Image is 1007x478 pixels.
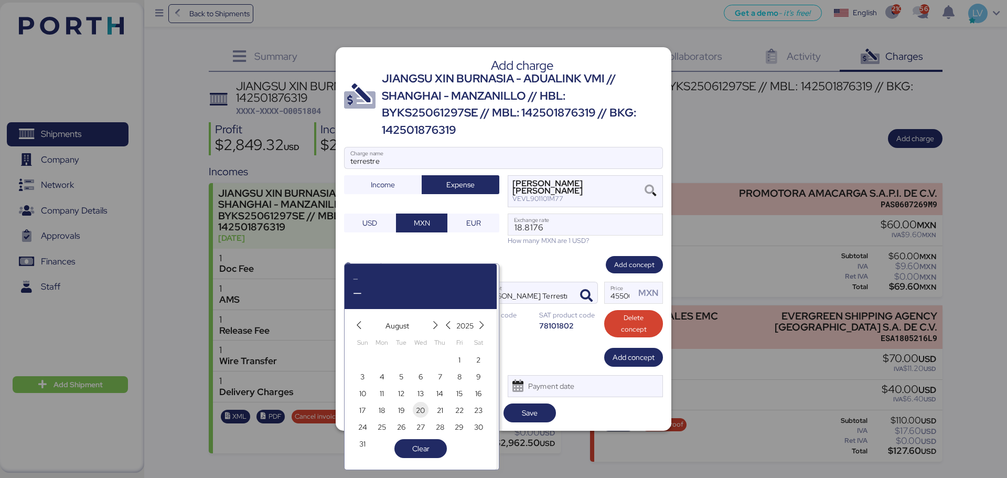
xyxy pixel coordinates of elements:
[437,404,443,417] span: 21
[393,335,409,350] div: Tue
[355,385,370,401] button: 10
[396,214,448,232] button: MXN
[455,404,464,417] span: 22
[456,320,474,332] span: 2025
[605,282,635,303] input: Price
[374,385,390,401] button: 11
[383,317,411,334] button: August
[458,354,460,366] span: 1
[378,421,386,433] span: 25
[374,368,390,384] button: 4
[470,352,486,367] button: 2
[413,368,428,384] button: 6
[358,421,367,433] span: 24
[432,385,448,401] button: 14
[419,370,423,383] span: 6
[522,407,538,419] span: Save
[374,419,390,434] button: 25
[398,404,405,417] span: 19
[539,310,598,320] div: SAT product code
[344,259,388,274] div: Concepts
[374,335,390,350] div: Mon
[447,214,499,232] button: EUR
[508,214,662,235] input: Exchange rate
[452,419,467,434] button: 29
[393,368,409,384] button: 5
[397,421,405,433] span: 26
[476,370,481,383] span: 9
[446,178,475,191] span: Expense
[417,387,424,400] span: 13
[355,335,370,350] div: Sun
[362,217,377,229] span: USD
[539,321,598,331] div: 78101802
[355,435,370,451] button: 31
[432,419,448,434] button: 28
[504,403,556,422] button: Save
[512,195,642,203] div: VEVL901101M77
[353,285,488,301] div: —
[344,175,422,194] button: Income
[613,312,655,335] span: Delete concept
[345,147,662,168] input: Charge name
[474,310,533,320] div: SAT unit code
[470,385,486,401] button: 16
[371,178,395,191] span: Income
[413,385,428,401] button: 13
[359,387,366,400] span: 10
[470,368,486,384] button: 9
[455,421,464,433] span: 29
[436,387,443,400] span: 14
[380,370,384,383] span: 4
[456,387,463,400] span: 15
[476,354,480,366] span: 2
[470,402,486,418] button: 23
[385,320,409,332] span: August
[416,404,425,417] span: 20
[393,419,409,434] button: 26
[398,387,404,400] span: 12
[413,402,428,418] button: 20
[606,256,663,273] button: Add concept
[382,70,663,139] div: JIANGSU XIN BURNASIA - ADUALINK VMI // SHANGHAI - MANZANILLO // HBL: BYKS25061297SE // MBL: 14250...
[508,236,663,246] div: How many MXN are 1 USD?
[466,217,481,229] span: EUR
[379,404,385,417] span: 18
[413,335,428,350] div: Wed
[382,61,663,70] div: Add charge
[355,368,370,384] button: 3
[575,285,597,307] button: ConceptConcept
[353,272,488,285] div: —
[432,402,448,418] button: 21
[355,402,370,418] button: 17
[475,282,572,303] input: Concept
[414,217,430,229] span: MXN
[452,352,467,367] button: 1
[638,286,662,300] div: MXN
[394,439,447,458] button: Clear
[475,387,481,400] span: 16
[452,402,467,418] button: 22
[422,175,499,194] button: Expense
[359,438,366,450] span: 31
[432,335,448,350] div: Thu
[416,421,425,433] span: 27
[474,404,483,417] span: 23
[438,370,442,383] span: 7
[355,419,370,434] button: 24
[614,259,655,271] span: Add concept
[470,335,486,350] div: Sat
[360,370,365,383] span: 3
[604,310,663,337] button: Delete concept
[613,351,655,364] span: Add concept
[399,370,403,383] span: 5
[474,321,533,331] div: E48
[454,317,476,334] button: 2025
[393,402,409,418] button: 19
[412,442,430,455] span: Clear
[413,419,428,434] button: 27
[452,385,467,401] button: 15
[436,421,444,433] span: 28
[359,404,366,417] span: 17
[393,385,409,401] button: 12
